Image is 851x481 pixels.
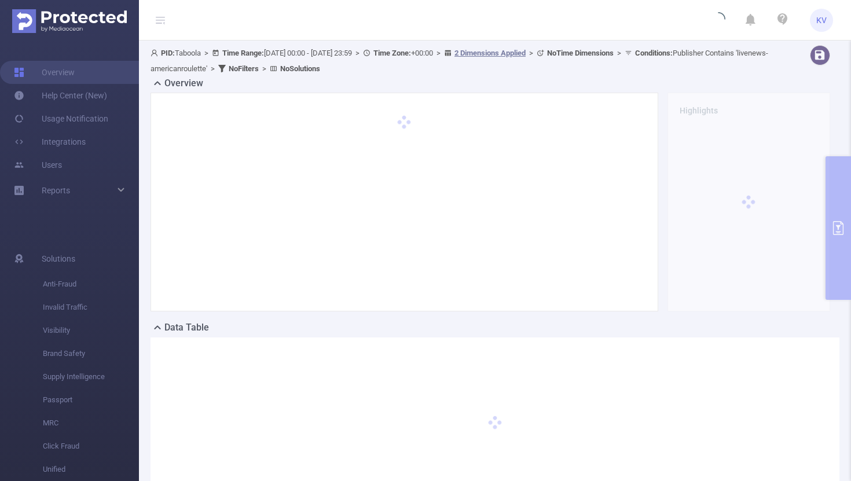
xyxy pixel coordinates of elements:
[259,64,270,73] span: >
[42,186,70,195] span: Reports
[43,296,139,319] span: Invalid Traffic
[42,179,70,202] a: Reports
[14,107,108,130] a: Usage Notification
[43,365,139,388] span: Supply Intelligence
[43,435,139,458] span: Click Fraud
[222,49,264,57] b: Time Range:
[635,49,673,57] b: Conditions :
[373,49,411,57] b: Time Zone:
[151,49,161,57] i: icon: user
[161,49,175,57] b: PID:
[229,64,259,73] b: No Filters
[164,76,203,90] h2: Overview
[352,49,363,57] span: >
[711,12,725,28] i: icon: loading
[43,412,139,435] span: MRC
[526,49,537,57] span: >
[433,49,444,57] span: >
[201,49,212,57] span: >
[42,247,75,270] span: Solutions
[14,153,62,177] a: Users
[43,273,139,296] span: Anti-Fraud
[43,458,139,481] span: Unified
[207,64,218,73] span: >
[14,130,86,153] a: Integrations
[614,49,625,57] span: >
[280,64,320,73] b: No Solutions
[43,388,139,412] span: Passport
[454,49,526,57] u: 2 Dimensions Applied
[14,84,107,107] a: Help Center (New)
[14,61,75,84] a: Overview
[43,319,139,342] span: Visibility
[43,342,139,365] span: Brand Safety
[151,49,768,73] span: Taboola [DATE] 00:00 - [DATE] 23:59 +00:00
[164,321,209,335] h2: Data Table
[816,9,827,32] span: KV
[12,9,127,33] img: Protected Media
[547,49,614,57] b: No Time Dimensions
